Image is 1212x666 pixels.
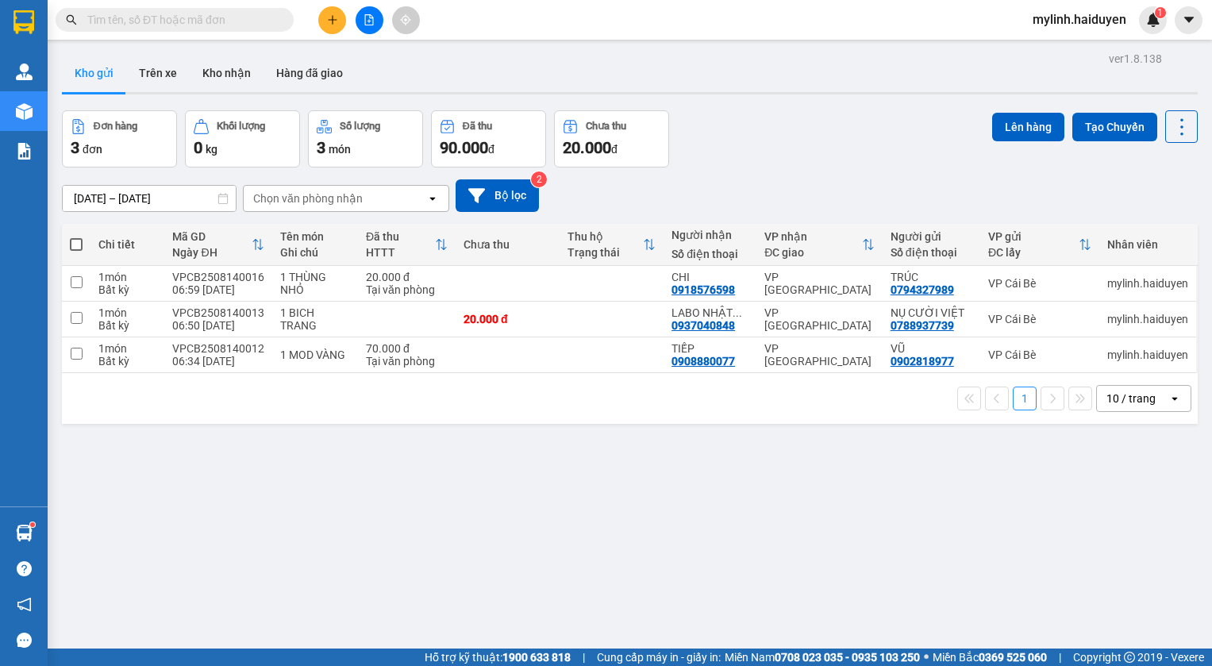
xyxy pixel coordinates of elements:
[891,246,972,259] div: Số điện thoại
[308,110,423,167] button: Số lượng3món
[1157,7,1163,18] span: 1
[775,651,920,664] strong: 0708 023 035 - 0935 103 250
[764,342,875,368] div: VP [GEOGRAPHIC_DATA]
[992,113,1064,141] button: Lên hàng
[16,64,33,80] img: warehouse-icon
[366,355,448,368] div: Tại văn phòng
[172,306,264,319] div: VPCB2508140013
[172,319,264,332] div: 06:50 [DATE]
[611,143,618,156] span: đ
[62,110,177,167] button: Đơn hàng3đơn
[891,319,954,332] div: 0788937739
[98,306,156,319] div: 1 món
[586,121,626,132] div: Chưa thu
[531,171,547,187] sup: 2
[891,230,972,243] div: Người gửi
[264,54,356,92] button: Hàng đã giao
[327,14,338,25] span: plus
[329,143,351,156] span: món
[16,525,33,541] img: warehouse-icon
[671,271,748,283] div: CHI
[358,224,456,266] th: Toggle SortBy
[980,224,1099,266] th: Toggle SortBy
[671,306,748,319] div: LABO NHẬT MỸ
[425,649,571,666] span: Hỗ trợ kỹ thuật:
[456,179,539,212] button: Bộ lọc
[98,355,156,368] div: Bất kỳ
[280,246,349,259] div: Ghi chú
[979,651,1047,664] strong: 0369 525 060
[172,283,264,296] div: 06:59 [DATE]
[98,342,156,355] div: 1 món
[988,230,1079,243] div: VP gửi
[98,271,156,283] div: 1 món
[756,224,883,266] th: Toggle SortBy
[464,313,552,325] div: 20.000 đ
[253,191,363,206] div: Chọn văn phòng nhận
[891,283,954,296] div: 0794327989
[190,54,264,92] button: Kho nhận
[1059,649,1061,666] span: |
[1109,50,1162,67] div: ver 1.8.138
[568,246,643,259] div: Trạng thái
[17,633,32,648] span: message
[17,561,32,576] span: question-circle
[988,246,1079,259] div: ĐC lấy
[98,238,156,251] div: Chi tiết
[764,271,875,296] div: VP [GEOGRAPHIC_DATA]
[431,110,546,167] button: Đã thu90.000đ
[366,230,435,243] div: Đã thu
[891,342,972,355] div: VŨ
[1106,391,1156,406] div: 10 / trang
[94,121,137,132] div: Đơn hàng
[17,597,32,612] span: notification
[194,138,202,157] span: 0
[172,246,252,259] div: Ngày ĐH
[98,319,156,332] div: Bất kỳ
[1168,392,1181,405] svg: open
[83,143,102,156] span: đơn
[891,306,972,319] div: NỤ CƯỜI VIỆT
[563,138,611,157] span: 20.000
[671,342,748,355] div: TIẾP
[366,342,448,355] div: 70.000 đ
[1013,387,1037,410] button: 1
[568,230,643,243] div: Thu hộ
[364,14,375,25] span: file-add
[583,649,585,666] span: |
[502,651,571,664] strong: 1900 633 818
[280,306,349,332] div: 1 BICH TRANG
[671,229,748,241] div: Người nhận
[63,186,236,211] input: Select a date range.
[366,283,448,296] div: Tại văn phòng
[1072,113,1157,141] button: Tạo Chuyến
[366,246,435,259] div: HTTT
[440,138,488,157] span: 90.000
[764,306,875,332] div: VP [GEOGRAPHIC_DATA]
[340,121,380,132] div: Số lượng
[13,10,34,34] img: logo-vxr
[1107,348,1188,361] div: mylinh.haiduyen
[924,654,929,660] span: ⚪️
[1107,238,1188,251] div: Nhân viên
[164,224,272,266] th: Toggle SortBy
[671,355,735,368] div: 0908880077
[16,103,33,120] img: warehouse-icon
[733,306,742,319] span: ...
[62,54,126,92] button: Kho gửi
[560,224,664,266] th: Toggle SortBy
[172,355,264,368] div: 06:34 [DATE]
[464,238,552,251] div: Chưa thu
[671,319,735,332] div: 0937040848
[172,230,252,243] div: Mã GD
[280,271,349,296] div: 1 THÙNG NHỎ
[185,110,300,167] button: Khối lượng0kg
[891,355,954,368] div: 0902818977
[280,230,349,243] div: Tên món
[66,14,77,25] span: search
[1182,13,1196,27] span: caret-down
[725,649,920,666] span: Miền Nam
[988,313,1091,325] div: VP Cái Bè
[1107,313,1188,325] div: mylinh.haiduyen
[366,271,448,283] div: 20.000 đ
